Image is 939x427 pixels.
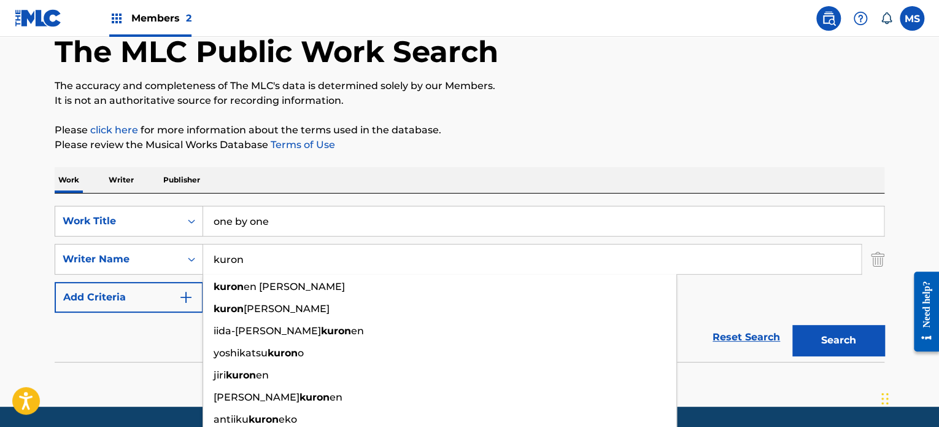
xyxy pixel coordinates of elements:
span: 2 [186,12,191,24]
iframe: Chat Widget [878,368,939,427]
iframe: Resource Center [905,262,939,361]
button: Add Criteria [55,282,203,313]
a: Reset Search [706,324,786,351]
strong: kuron [299,391,330,403]
strong: kuron [214,281,244,292]
span: yoshikatsu [214,347,268,359]
strong: kuron [226,369,256,381]
form: Search Form [55,206,884,362]
span: iida-[PERSON_NAME] [214,325,321,337]
div: User Menu [900,6,924,31]
img: 9d2ae6d4665cec9f34b9.svg [179,290,193,305]
h1: The MLC Public Work Search [55,33,498,70]
img: Delete Criterion [871,244,884,275]
span: [PERSON_NAME] [244,303,330,315]
button: Search [792,325,884,356]
strong: kuron [214,303,244,315]
span: en [330,391,342,403]
span: antiiku [214,413,249,425]
a: Terms of Use [268,139,335,151]
span: en [351,325,364,337]
div: Notifications [880,12,892,25]
img: help [853,11,868,26]
p: Please for more information about the terms used in the database. [55,123,884,138]
p: The accuracy and completeness of The MLC's data is determined solely by our Members. [55,79,884,93]
div: Help [848,6,873,31]
p: Please review the Musical Works Database [55,138,884,152]
strong: kuron [249,413,279,425]
strong: kuron [321,325,351,337]
span: Members [131,11,191,25]
p: Writer [105,167,137,193]
span: jiri [214,369,226,381]
div: Work Title [63,214,173,229]
img: MLC Logo [15,9,62,27]
img: Top Rightsholders [109,11,124,26]
strong: kuron [268,347,298,359]
img: search [821,11,836,26]
span: [PERSON_NAME] [214,391,299,403]
div: Drag [881,380,889,417]
span: en [PERSON_NAME] [244,281,345,292]
p: Work [55,167,83,193]
span: en [256,369,269,381]
a: Public Search [816,6,841,31]
p: It is not an authoritative source for recording information. [55,93,884,108]
span: o [298,347,304,359]
div: Writer Name [63,252,173,267]
span: eko [279,413,297,425]
a: click here [90,124,138,136]
p: Publisher [160,167,204,193]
